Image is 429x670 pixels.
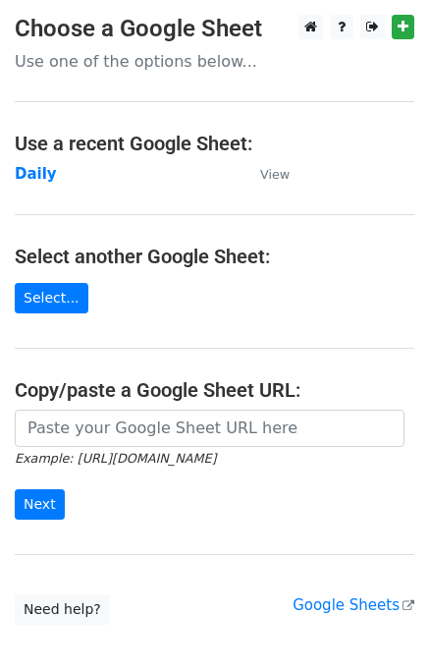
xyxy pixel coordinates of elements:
input: Paste your Google Sheet URL here [15,410,404,447]
a: Need help? [15,594,110,625]
h4: Use a recent Google Sheet: [15,132,414,155]
p: Use one of the options below... [15,51,414,72]
input: Next [15,489,65,520]
a: View [241,165,290,183]
a: Daily [15,165,57,183]
h3: Choose a Google Sheet [15,15,414,43]
h4: Copy/paste a Google Sheet URL: [15,378,414,402]
h4: Select another Google Sheet: [15,245,414,268]
a: Select... [15,283,88,313]
a: Google Sheets [293,596,414,614]
small: Example: [URL][DOMAIN_NAME] [15,451,216,466]
small: View [260,167,290,182]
